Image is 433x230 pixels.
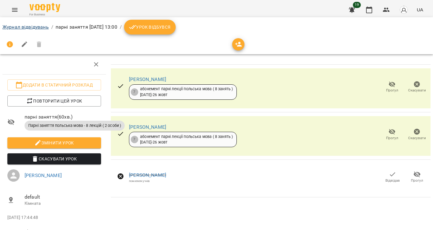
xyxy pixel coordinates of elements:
[12,81,96,89] span: Додати в статичний розклад
[386,135,398,141] span: Прогул
[2,24,49,30] a: Журнал відвідувань
[129,23,171,31] span: Урок відбувся
[380,126,404,143] button: Прогул
[408,88,426,93] span: Скасувати
[12,139,96,147] span: Змінити урок
[405,169,429,186] button: Прогул
[7,79,101,91] button: Додати в статичний розклад
[12,155,96,163] span: Скасувати Урок
[417,6,423,13] span: UA
[25,123,125,128] span: Парні заняття польська мова - 8 лекцій ( 2 особи )
[7,153,101,164] button: Скасувати Урок
[56,23,117,31] p: парні заняття [DATE] 13:00
[140,86,233,98] div: абонемент парні лекції польська мова ( 8 занять ) [DATE] - 26 жовт
[7,2,22,17] button: Menu
[25,172,62,178] a: [PERSON_NAME]
[2,20,431,34] nav: breadcrumb
[380,169,405,186] button: Відвідав
[29,13,60,17] span: For Business
[129,172,166,178] a: [PERSON_NAME]
[12,97,96,105] span: Повторити цей урок
[414,4,426,15] button: UA
[120,23,122,31] li: /
[400,6,408,14] img: avatar_s.png
[408,135,426,141] span: Скасувати
[404,126,429,143] button: Скасувати
[131,136,138,143] div: 7
[385,178,400,183] span: Відвідав
[124,20,176,34] button: Урок відбувся
[29,3,60,12] img: Voopty Logo
[380,79,404,96] button: Прогул
[140,134,233,145] div: абонемент парні лекції польська мова ( 8 занять ) [DATE] - 26 жовт
[7,215,101,221] p: [DATE] 17:44:48
[51,23,53,31] li: /
[25,113,101,121] span: парні заняття ( 60 хв. )
[129,124,166,130] a: [PERSON_NAME]
[129,76,166,82] a: [PERSON_NAME]
[131,88,138,96] div: 7
[7,137,101,148] button: Змінити урок
[404,79,429,96] button: Скасувати
[129,179,166,183] div: помилили учнів
[25,193,101,201] span: default
[353,2,361,8] span: 19
[25,200,101,207] p: Кімната
[7,95,101,107] button: Повторити цей урок
[386,88,398,93] span: Прогул
[411,178,423,183] span: Прогул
